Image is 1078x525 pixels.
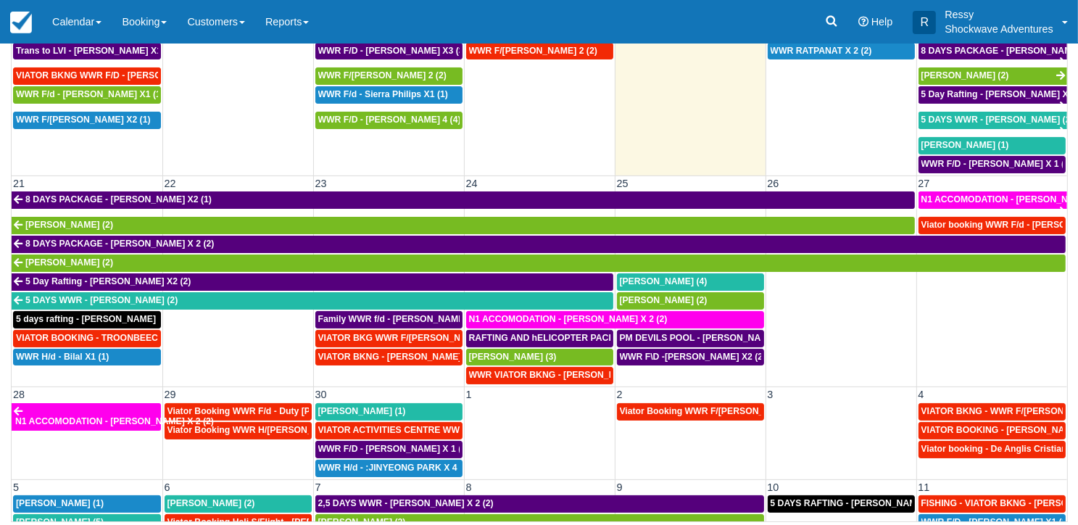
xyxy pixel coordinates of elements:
span: WWR F/D - [PERSON_NAME] X 1 (1) [318,444,470,454]
a: 5 days rafting - [PERSON_NAME] (1) [13,311,161,328]
span: 21 [12,178,26,189]
span: [PERSON_NAME] (3) [469,352,557,362]
a: 8 DAYS PACKAGE - [PERSON_NAME] X2 (1) [12,191,915,209]
span: [PERSON_NAME] (4) [620,276,708,286]
span: WWR F/d - Sierra Philips X1 (1) [318,89,448,99]
span: [PERSON_NAME] (2) [620,295,708,305]
span: WWR F/[PERSON_NAME] 2 (2) [469,46,597,56]
a: WWR F/[PERSON_NAME] X2 (1) [13,112,161,129]
span: WWR F/D - [PERSON_NAME] X3 (3) [318,46,467,56]
span: 6 [163,481,172,493]
span: Viator Booking WWR F/[PERSON_NAME] X 2 (2) [620,406,822,416]
a: [PERSON_NAME] (4) [617,273,764,291]
span: [PERSON_NAME] (1) [16,498,104,508]
span: WWR F/[PERSON_NAME] X2 (1) [16,115,151,125]
a: WWR H/d - :JINYEONG PARK X 4 (4) [315,460,463,477]
span: Help [871,16,893,28]
a: PM DEVILS POOL - [PERSON_NAME] X 2 (2) [617,330,764,347]
a: VIATOR BOOKING - [PERSON_NAME] 2 (2) [919,422,1066,439]
a: WWR RATPANAT X 2 (2) [768,43,915,60]
p: Ressy [945,7,1053,22]
span: 5 days rafting - [PERSON_NAME] (1) [16,314,169,324]
span: 5 DAYS WWR - [PERSON_NAME] (2) [921,115,1074,125]
a: VIATOR BKNG - [PERSON_NAME] 2 (2) [315,349,463,366]
span: N1 ACCOMODATION - [PERSON_NAME] X 2 (2) [469,314,668,324]
span: Trans to LVI - [PERSON_NAME] X1 (1) [16,46,175,56]
a: WWR F/[PERSON_NAME] 2 (2) [466,43,613,60]
span: WWR F/[PERSON_NAME] 2 (2) [318,70,447,80]
a: VIATOR BOOKING - TROONBEECKX X 11 (11) [13,330,161,347]
span: 25 [615,178,630,189]
a: 5 DAYS WWR - [PERSON_NAME] (2) [12,292,613,310]
a: WWR F/d - [PERSON_NAME] X1 (1) [13,86,161,104]
span: N1 ACCOMODATION - [PERSON_NAME] X 2 (2) [15,416,214,426]
a: 8 DAYS PACKAGE - [PERSON_NAME] X 2 (2) [919,43,1068,60]
span: [PERSON_NAME] (1) [318,406,406,416]
p: Shockwave Adventures [945,22,1053,36]
a: VIATOR BKG WWR F/[PERSON_NAME] [PERSON_NAME] 2 (2) [315,330,463,347]
a: WWR F/D - [PERSON_NAME] X 1 (1) [919,156,1066,173]
span: 24 [465,178,479,189]
i: Help [858,17,868,27]
a: WWR F/D - [PERSON_NAME] 4 (4) [315,112,463,129]
a: [PERSON_NAME] (2) [12,255,1066,272]
span: WWR H/d - :JINYEONG PARK X 4 (4) [318,463,470,473]
span: 26 [766,178,781,189]
span: PM DEVILS POOL - [PERSON_NAME] X 2 (2) [620,333,806,343]
span: 8 DAYS PACKAGE - [PERSON_NAME] X2 (1) [25,194,212,204]
a: 2,5 DAYS WWR - [PERSON_NAME] X 2 (2) [315,495,764,513]
a: WWR F/D - [PERSON_NAME] X 1 (1) [315,441,463,458]
span: WWR F/d - [PERSON_NAME] X1 (1) [16,89,164,99]
a: VIATOR ACTIVITIES CENTRE WWR - [PERSON_NAME] X 1 (1) [315,422,463,439]
a: Viator booking - De Anglis Cristiano X1 (1) [919,441,1066,458]
span: 1 [465,389,473,400]
span: 7 [314,481,323,493]
a: [PERSON_NAME] (3) [466,349,613,366]
a: [PERSON_NAME] (2) [12,217,915,234]
span: 2,5 DAYS WWR - [PERSON_NAME] X 2 (2) [318,498,494,508]
span: 22 [163,178,178,189]
a: WWR F/D - [PERSON_NAME] X3 (3) [315,43,463,60]
a: [PERSON_NAME] (2) [165,495,312,513]
span: Viator Booking WWR H/[PERSON_NAME] x2 (3) [167,425,368,435]
span: VIATOR BKG WWR F/[PERSON_NAME] [PERSON_NAME] 2 (2) [318,333,581,343]
a: Viator Booking WWR F/[PERSON_NAME] X 2 (2) [617,403,764,421]
span: WWR VIATOR BKNG - [PERSON_NAME] 2 (2) [469,370,659,380]
a: FISHING - VIATOR BKNG - [PERSON_NAME] 2 (2) [919,495,1066,513]
span: 11 [917,481,932,493]
span: 30 [314,389,328,400]
span: [PERSON_NAME] (2) [25,220,113,230]
span: RAFTING AND hELICOPTER PACKAGE - [PERSON_NAME] X1 (1) [469,333,744,343]
a: Viator booking WWR F/d - [PERSON_NAME] 3 (3) [919,217,1066,234]
span: 28 [12,389,26,400]
a: Family WWR f/d - [PERSON_NAME] X 4 (4) [315,311,463,328]
a: WWR F/[PERSON_NAME] 2 (2) [315,67,463,85]
span: 8 [465,481,473,493]
a: VIATOR BKNG - WWR F/[PERSON_NAME] 3 (3) [919,403,1066,421]
span: 5 [12,481,20,493]
span: 5 DAYS WWR - [PERSON_NAME] (2) [25,295,178,305]
span: Viator Booking WWR F/d - Duty [PERSON_NAME] 2 (2) [167,406,397,416]
span: 5 Day Rafting - [PERSON_NAME] X2 (2) [25,276,191,286]
a: WWR F\D -[PERSON_NAME] X2 (2) [617,349,764,366]
span: 8 DAYS PACKAGE - [PERSON_NAME] X 2 (2) [25,239,214,249]
span: VIATOR ACTIVITIES CENTRE WWR - [PERSON_NAME] X 1 (1) [318,425,578,435]
span: 10 [766,481,781,493]
span: [PERSON_NAME] (2) [921,70,1009,80]
span: [PERSON_NAME] (1) [921,140,1009,150]
span: WWR F\D -[PERSON_NAME] X2 (2) [620,352,766,362]
span: Family WWR f/d - [PERSON_NAME] X 4 (4) [318,314,497,324]
span: VIATOR BKNG WWR F/D - [PERSON_NAME] X 1 (1) [16,70,231,80]
span: [PERSON_NAME] (2) [167,498,255,508]
span: 23 [314,178,328,189]
a: 5 Day Rafting - [PERSON_NAME] X2 (2) [919,86,1068,104]
a: RAFTING AND hELICOPTER PACKAGE - [PERSON_NAME] X1 (1) [466,330,613,347]
span: 9 [615,481,624,493]
span: 4 [917,389,926,400]
span: 27 [917,178,932,189]
a: [PERSON_NAME] (2) [919,67,1068,85]
a: [PERSON_NAME] (1) [919,137,1066,154]
a: N1 ACCOMODATION - [PERSON_NAME] X 2 (2) [919,191,1068,209]
a: WWR F/d - Sierra Philips X1 (1) [315,86,463,104]
span: 29 [163,389,178,400]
